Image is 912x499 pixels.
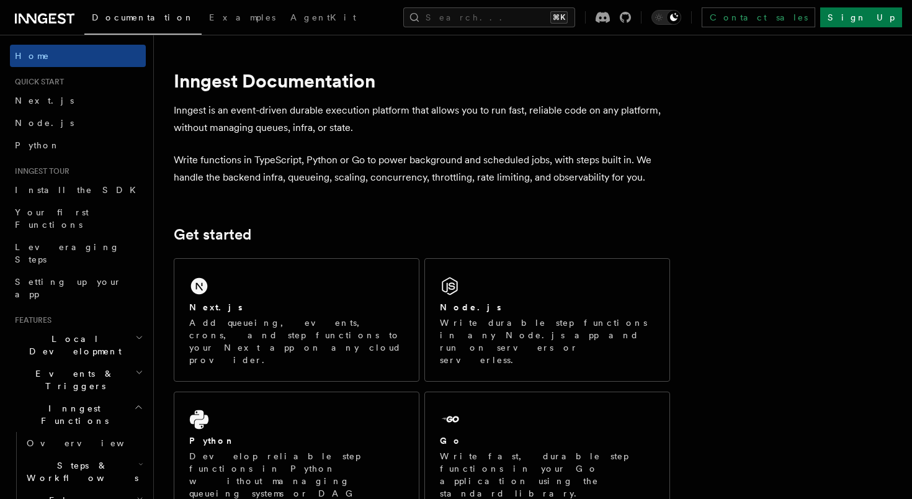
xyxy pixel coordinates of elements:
[27,438,154,448] span: Overview
[189,434,235,447] h2: Python
[209,12,275,22] span: Examples
[10,45,146,67] a: Home
[10,201,146,236] a: Your first Functions
[440,301,501,313] h2: Node.js
[702,7,815,27] a: Contact sales
[15,140,60,150] span: Python
[10,328,146,362] button: Local Development
[174,102,670,137] p: Inngest is an event-driven durable execution platform that allows you to run fast, reliable code ...
[174,258,419,382] a: Next.jsAdd queueing, events, crons, and step functions to your Next app on any cloud provider.
[174,70,670,92] h1: Inngest Documentation
[10,367,135,392] span: Events & Triggers
[10,134,146,156] a: Python
[820,7,902,27] a: Sign Up
[15,185,143,195] span: Install the SDK
[10,402,134,427] span: Inngest Functions
[174,151,670,186] p: Write functions in TypeScript, Python or Go to power background and scheduled jobs, with steps bu...
[440,434,462,447] h2: Go
[15,50,50,62] span: Home
[22,459,138,484] span: Steps & Workflows
[84,4,202,35] a: Documentation
[283,4,364,34] a: AgentKit
[15,96,74,106] span: Next.js
[174,226,251,243] a: Get started
[15,118,74,128] span: Node.js
[424,258,670,382] a: Node.jsWrite durable step functions in any Node.js app and run on servers or serverless.
[10,179,146,201] a: Install the SDK
[10,112,146,134] a: Node.js
[15,242,120,264] span: Leveraging Steps
[10,77,64,87] span: Quick start
[290,12,356,22] span: AgentKit
[403,7,575,27] button: Search...⌘K
[10,315,51,325] span: Features
[15,277,122,299] span: Setting up your app
[189,301,243,313] h2: Next.js
[189,317,404,366] p: Add queueing, events, crons, and step functions to your Next app on any cloud provider.
[92,12,194,22] span: Documentation
[22,454,146,489] button: Steps & Workflows
[10,166,69,176] span: Inngest tour
[22,432,146,454] a: Overview
[10,89,146,112] a: Next.js
[10,271,146,305] a: Setting up your app
[440,317,655,366] p: Write durable step functions in any Node.js app and run on servers or serverless.
[10,333,135,357] span: Local Development
[202,4,283,34] a: Examples
[550,11,568,24] kbd: ⌘K
[10,362,146,397] button: Events & Triggers
[10,397,146,432] button: Inngest Functions
[10,236,146,271] a: Leveraging Steps
[651,10,681,25] button: Toggle dark mode
[15,207,89,230] span: Your first Functions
